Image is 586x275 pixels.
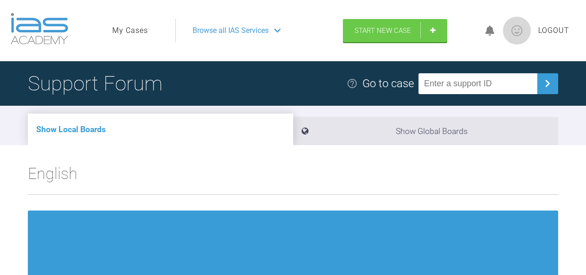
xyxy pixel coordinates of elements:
h1: Support Forum [28,67,162,100]
span: Start New Case [354,26,411,35]
a: Logout [538,25,569,37]
h2: English [28,161,558,194]
input: Enter a support ID [419,73,537,94]
img: profile.png [503,17,531,45]
img: chevronRight.28bd32b0.svg [540,76,555,91]
a: Start New Case [343,19,447,42]
img: logo-light.3e3ef733.png [11,13,68,45]
li: Show Global Boards [293,117,559,145]
img: help.e70b9f3d.svg [347,78,358,89]
span: Browse all IAS Services [193,25,269,37]
div: Go to case [362,75,414,92]
li: Show Local Boards [28,114,293,145]
a: My Cases [112,25,148,37]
